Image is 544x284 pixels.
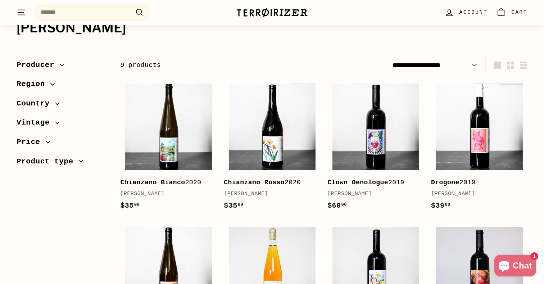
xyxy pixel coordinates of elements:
[327,78,424,218] a: Clown Oenologue2019[PERSON_NAME]
[341,202,347,207] sup: 00
[224,190,313,198] div: [PERSON_NAME]
[492,255,538,278] inbox-online-store-chat: Shopify online store chat
[120,60,324,71] div: 9 products
[431,177,520,188] div: 2019
[431,179,459,186] b: Drogone
[120,78,217,218] a: Chianzano Bianco2020[PERSON_NAME]
[120,177,209,188] div: 2020
[238,202,243,207] sup: 00
[17,117,55,129] span: Vintage
[17,134,109,154] button: Price
[17,154,109,173] button: Product type
[445,202,450,207] sup: 00
[327,177,417,188] div: 2019
[134,202,140,207] sup: 00
[120,179,185,186] b: Chianzano Bianco
[224,179,285,186] b: Chianzano Rosso
[327,202,347,210] span: $60
[492,2,532,23] a: Cart
[17,21,527,35] h1: [PERSON_NAME]
[440,2,492,23] a: Account
[224,78,320,218] a: Chianzano Rosso2020[PERSON_NAME]
[17,76,109,96] button: Region
[224,177,313,188] div: 2020
[120,190,209,198] div: [PERSON_NAME]
[431,78,527,218] a: Drogone2019[PERSON_NAME]
[17,136,46,148] span: Price
[17,57,109,77] button: Producer
[17,59,60,71] span: Producer
[17,96,109,115] button: Country
[327,190,417,198] div: [PERSON_NAME]
[17,98,55,110] span: Country
[120,202,140,210] span: $35
[459,8,488,16] span: Account
[327,179,388,186] b: Clown Oenologue
[431,202,450,210] span: $39
[17,78,50,90] span: Region
[17,115,109,134] button: Vintage
[511,8,527,16] span: Cart
[431,190,520,198] div: [PERSON_NAME]
[224,202,243,210] span: $35
[17,155,79,168] span: Product type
